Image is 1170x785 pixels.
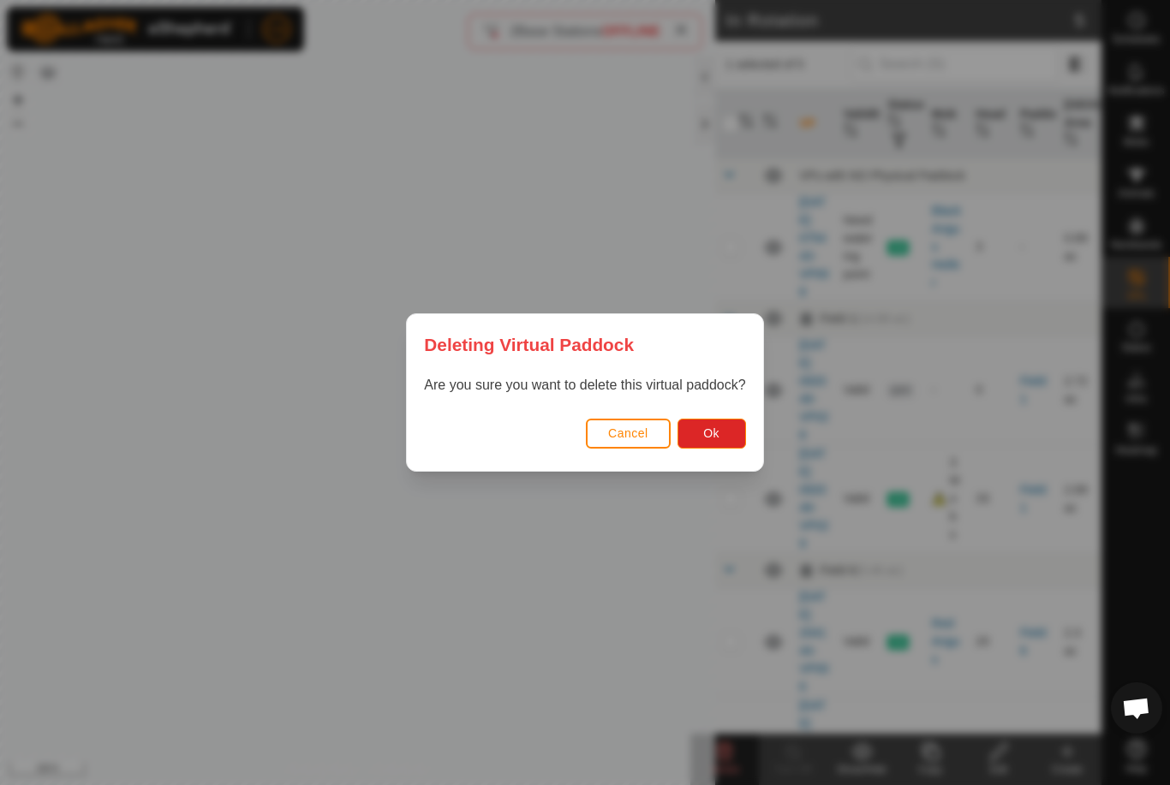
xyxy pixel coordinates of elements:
span: Cancel [608,426,648,440]
p: Are you sure you want to delete this virtual paddock? [424,375,745,395]
button: Cancel [586,419,671,449]
span: Ok [703,426,719,440]
button: Ok [678,419,746,449]
a: Open chat [1111,682,1162,734]
span: Deleting Virtual Paddock [424,331,634,358]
